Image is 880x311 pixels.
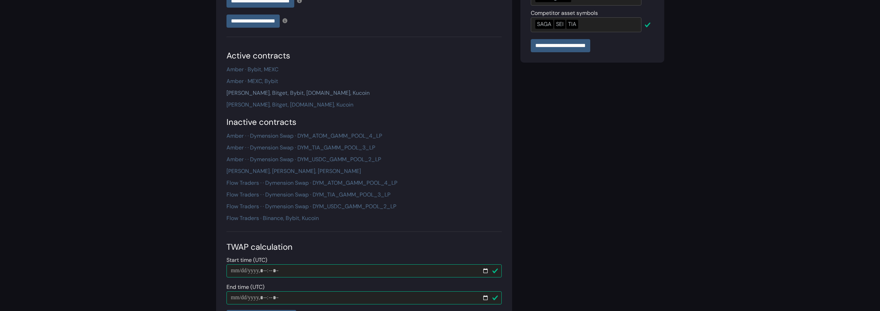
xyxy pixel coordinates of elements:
label: Start time (UTC) [226,256,267,264]
label: Competitor asset symbols [531,9,598,17]
a: Flow Traders · · Dymension Swap · DYM_TIA_GAMM_POOL_3_LP [226,191,390,198]
a: [PERSON_NAME], [PERSON_NAME], [PERSON_NAME] [226,167,361,175]
a: Flow Traders · Binance, Bybit, Kucoin [226,214,319,222]
div: SEI [554,20,565,29]
div: Active contracts [226,49,502,62]
a: [PERSON_NAME], Bitget, [DOMAIN_NAME], Kucoin [226,101,353,108]
a: Flow Traders · · Dymension Swap · DYM_ATOM_GAMM_POOL_4_LP [226,179,397,186]
div: Inactive contracts [226,116,502,128]
a: Amber · · Dymension Swap · DYM_TIA_GAMM_POOL_3_LP [226,144,375,151]
a: Amber · MEXC, Bybit [226,77,278,85]
a: Amber · Bybit, MEXC [226,66,278,73]
label: End time (UTC) [226,283,265,291]
div: SAGA [535,20,553,29]
a: Amber · · Dymension Swap · DYM_ATOM_GAMM_POOL_4_LP [226,132,382,139]
a: Amber · · Dymension Swap · DYM_USDC_GAMM_POOL_2_LP [226,156,381,163]
div: TWAP calculation [226,241,502,253]
a: [PERSON_NAME], Bitget, Bybit, [DOMAIN_NAME], Kucoin [226,89,370,97]
div: TIA [566,20,578,29]
a: Flow Traders · · Dymension Swap · DYM_USDC_GAMM_POOL_2_LP [226,203,396,210]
